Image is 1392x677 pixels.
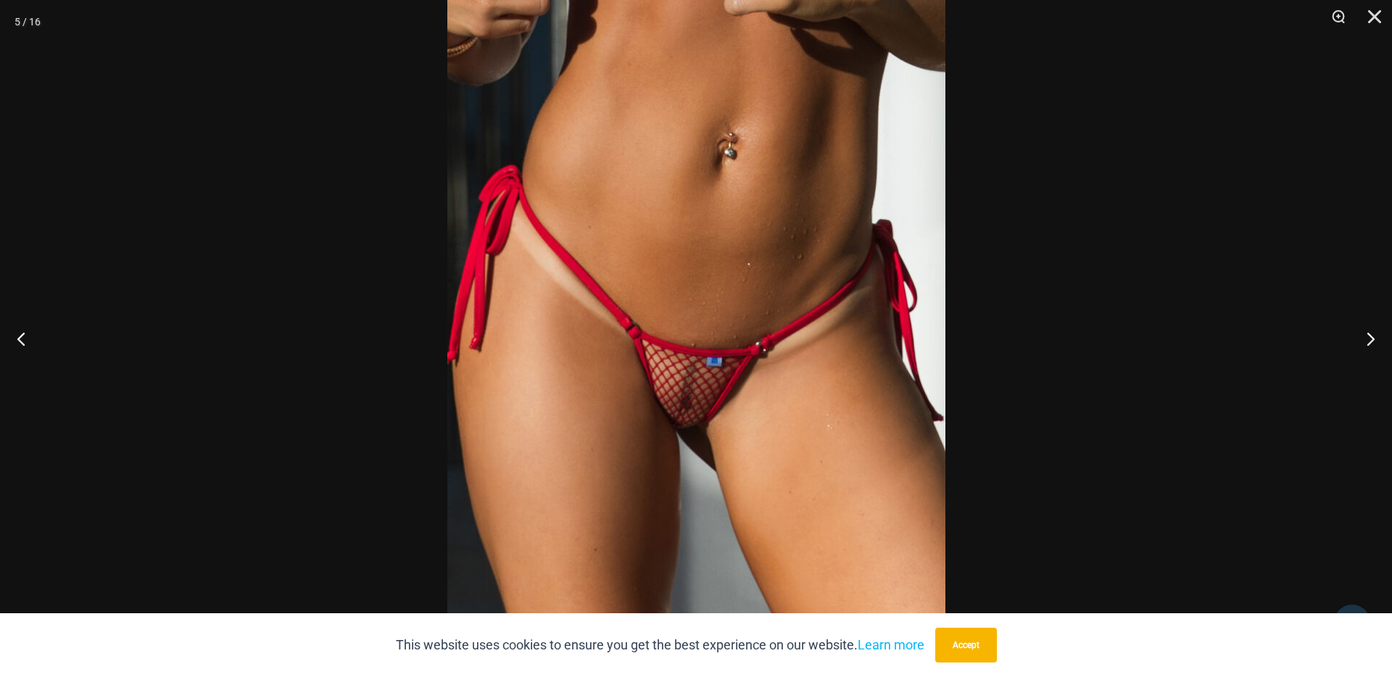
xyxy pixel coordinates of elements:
div: 5 / 16 [14,11,41,33]
a: Learn more [858,637,924,652]
button: Next [1338,302,1392,375]
p: This website uses cookies to ensure you get the best experience on our website. [396,634,924,656]
button: Accept [935,628,997,663]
